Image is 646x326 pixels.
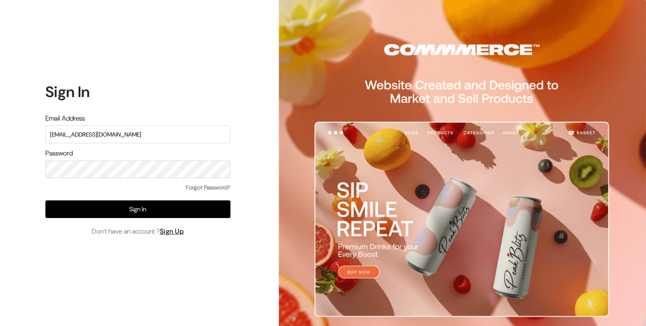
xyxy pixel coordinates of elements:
span: Don’t have an account ? [92,226,184,237]
a: Forgot Password? [186,183,230,192]
button: Sign In [45,200,230,218]
label: Password [45,148,73,158]
h1: Sign In [45,83,230,101]
a: Sign Up [160,227,184,236]
label: Email Address [45,113,85,124]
